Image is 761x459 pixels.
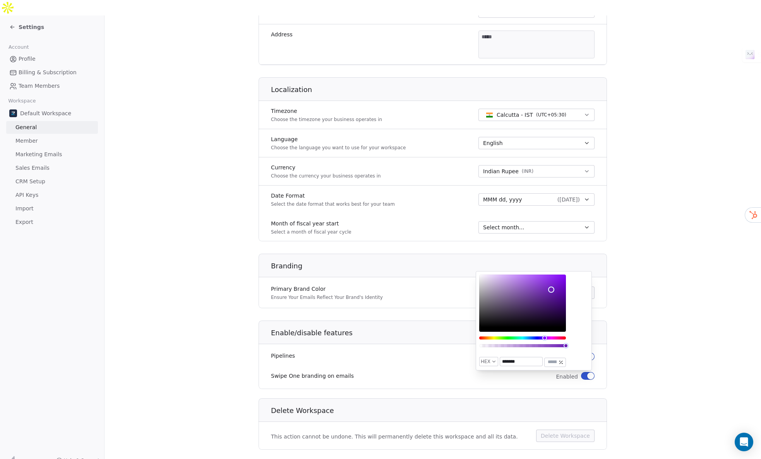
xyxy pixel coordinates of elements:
[15,164,50,172] span: Sales Emails
[497,111,533,119] span: Calcutta - IST
[271,164,381,171] label: Currency
[19,23,44,31] span: Settings
[271,107,382,115] label: Timezone
[483,139,503,147] span: English
[271,294,383,300] p: Ensure Your Emails Reflect Your Brand's Identity
[20,109,71,117] span: Default Workspace
[483,196,522,203] span: MMM dd, yyyy
[735,433,753,451] div: Open Intercom Messenger
[479,275,566,327] div: Color
[271,433,518,440] span: This action cannot be undone. This will permanently delete this workspace and all its data.
[6,175,98,188] a: CRM Setup
[271,135,406,143] label: Language
[271,261,607,271] h1: Branding
[5,95,39,107] span: Workspace
[15,177,45,186] span: CRM Setup
[6,202,98,215] a: Import
[479,357,498,366] button: HEX
[536,111,566,118] span: ( UTC+05:30 )
[271,220,351,227] label: Month of fiscal year start
[5,41,32,53] span: Account
[271,201,395,207] p: Select the date format that works best for your team
[15,218,33,226] span: Export
[271,406,607,415] h1: Delete Workspace
[15,191,38,199] span: API Keys
[6,66,98,79] a: Billing & Subscription
[271,145,406,151] p: Choose the language you want to use for your workspace
[271,352,295,360] label: Pipelines
[15,150,62,159] span: Marketing Emails
[19,68,77,77] span: Billing & Subscription
[271,116,382,123] p: Choose the timezone your business operates in
[6,135,98,147] a: Member
[483,167,519,176] span: Indian Rupee
[19,55,36,63] span: Profile
[6,148,98,161] a: Marketing Emails
[6,189,98,201] a: API Keys
[483,224,524,231] span: Select month...
[536,430,595,442] button: Delete Workspace
[271,173,381,179] p: Choose the currency your business operates in
[271,229,351,235] p: Select a month of fiscal year cycle
[478,165,595,177] button: Indian Rupee(INR)
[15,123,37,131] span: General
[271,192,395,200] label: Date Format
[6,216,98,229] a: Export
[9,23,44,31] a: Settings
[556,373,578,381] span: Enabled
[271,31,293,38] label: Address
[271,285,383,293] label: Primary Brand Color
[271,85,607,94] h1: Localization
[6,162,98,174] a: Sales Emails
[522,168,533,174] span: ( INR )
[271,372,354,380] label: Swipe One branding on emails
[6,80,98,92] a: Team Members
[9,109,17,117] img: 3.png
[479,336,566,340] div: Hue
[15,205,33,213] span: Import
[6,121,98,134] a: General
[557,196,580,203] span: ( [DATE] )
[478,109,595,121] button: Calcutta - IST(UTC+05:30)
[6,53,98,65] a: Profile
[15,137,38,145] span: Member
[271,328,607,338] h1: Enable/disable features
[19,82,60,90] span: Team Members
[479,344,566,347] div: Alpha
